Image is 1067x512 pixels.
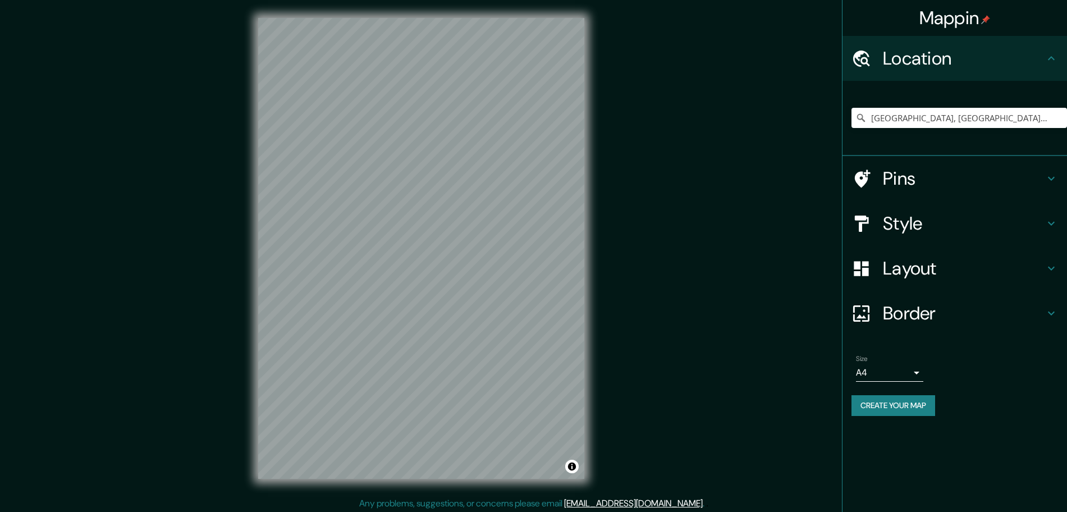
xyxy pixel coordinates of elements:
[883,302,1045,324] h4: Border
[851,108,1067,128] input: Pick your city or area
[981,15,990,24] img: pin-icon.png
[883,47,1045,70] h4: Location
[883,167,1045,190] h4: Pins
[856,364,923,382] div: A4
[856,354,868,364] label: Size
[883,212,1045,235] h4: Style
[564,497,703,509] a: [EMAIL_ADDRESS][DOMAIN_NAME]
[359,497,704,510] p: Any problems, suggestions, or concerns please email .
[842,291,1067,336] div: Border
[704,497,706,510] div: .
[706,497,708,510] div: .
[842,156,1067,201] div: Pins
[842,36,1067,81] div: Location
[883,257,1045,280] h4: Layout
[851,395,935,416] button: Create your map
[919,7,991,29] h4: Mappin
[842,201,1067,246] div: Style
[258,18,584,479] canvas: Map
[565,460,579,473] button: Toggle attribution
[842,246,1067,291] div: Layout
